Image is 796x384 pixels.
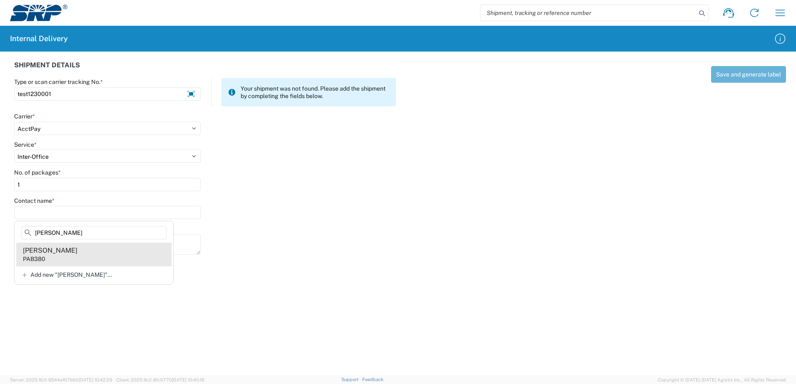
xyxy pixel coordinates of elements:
span: Copyright © [DATE]-[DATE] Agistix Inc., All Rights Reserved [658,376,786,384]
label: Contact name [14,197,55,204]
label: Service [14,141,37,148]
a: Feedback [362,377,383,382]
a: Support [341,377,362,382]
span: Client: 2025.16.0-8fc0770 [116,377,204,382]
img: srp [10,5,67,21]
div: PAB380 [23,255,45,263]
input: Shipment, tracking or reference number [480,5,696,21]
span: [DATE] 10:40:19 [172,377,204,382]
label: Carrier [14,113,35,120]
div: [PERSON_NAME] [23,246,77,255]
label: Type or scan carrier tracking No. [14,78,103,86]
span: Server: 2025.16.0-9544af67660 [10,377,112,382]
label: No. of packages [14,169,61,176]
span: Your shipment was not found. Please add the shipment by completing the fields below. [241,85,389,100]
h2: Internal Delivery [10,34,68,44]
span: Add new "[PERSON_NAME]"... [30,271,112,278]
div: SHIPMENT DETAILS [14,62,396,78]
span: [DATE] 10:42:29 [79,377,112,382]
